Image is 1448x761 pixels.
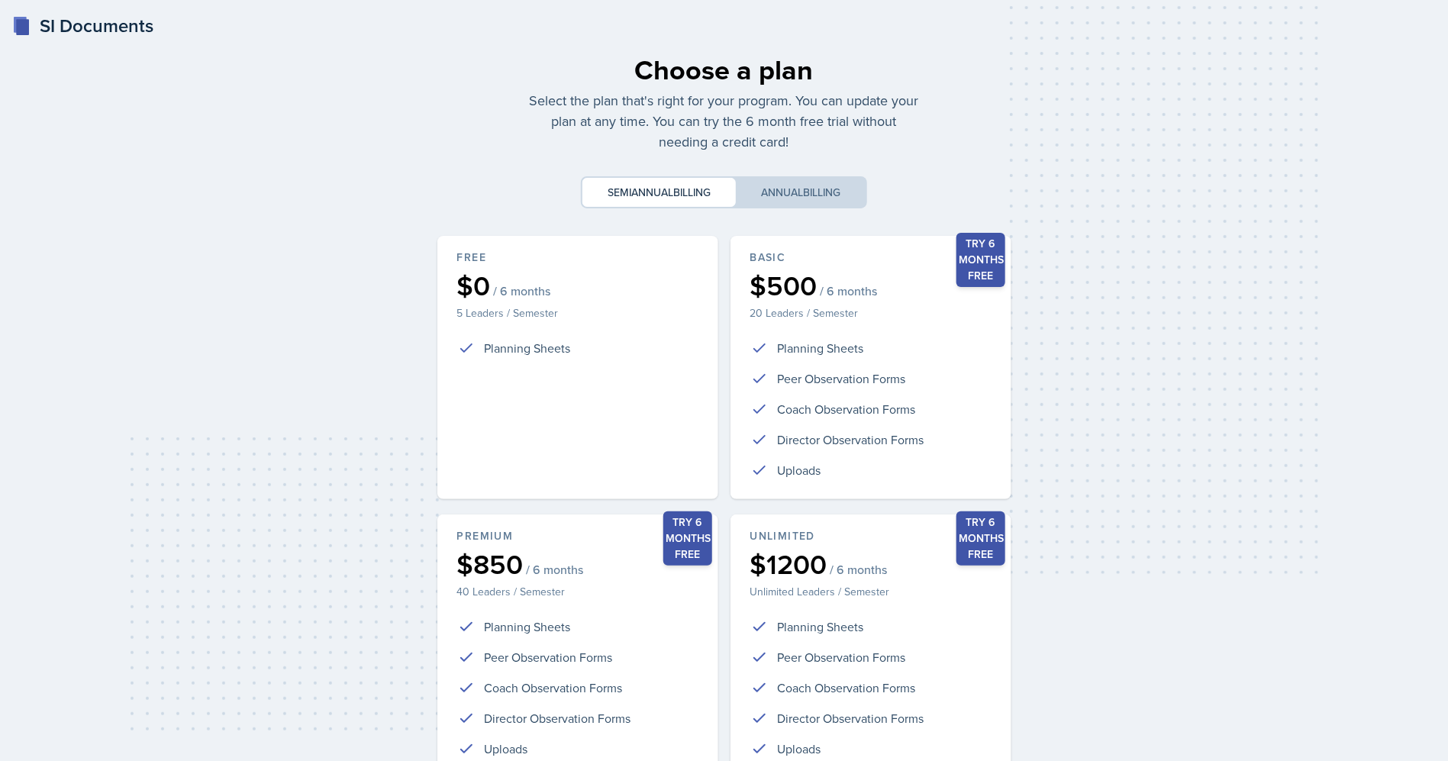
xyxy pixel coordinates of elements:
div: $0 [457,272,698,299]
div: Try 6 months free [956,511,1005,566]
button: Semiannualbilling [582,178,736,207]
div: Unlimited [750,528,992,544]
p: Director Observation Forms [778,430,924,449]
span: billing [803,185,840,200]
div: $1200 [750,550,992,578]
p: Uploads [778,461,821,479]
p: Coach Observation Forms [485,679,623,697]
span: / 6 months [821,283,878,298]
div: Try 6 months free [956,233,1005,287]
div: Free [457,250,698,266]
p: Peer Observation Forms [778,648,906,666]
p: Coach Observation Forms [778,400,916,418]
button: Annualbilling [736,178,866,207]
p: Director Observation Forms [485,709,631,727]
span: / 6 months [527,562,584,577]
p: Coach Observation Forms [778,679,916,697]
p: Planning Sheets [485,618,571,636]
p: Planning Sheets [778,618,864,636]
div: Premium [457,528,698,544]
a: SI Documents [12,12,153,40]
p: Peer Observation Forms [778,369,906,388]
p: Director Observation Forms [778,709,924,727]
div: Basic [750,250,992,266]
div: $500 [750,272,992,299]
p: Uploads [778,740,821,758]
p: Select the plan that's right for your program. You can update your plan at any time. You can try ... [529,90,920,152]
span: / 6 months [830,562,888,577]
p: 40 Leaders / Semester [457,584,698,599]
p: Uploads [485,740,528,758]
p: Peer Observation Forms [485,648,613,666]
span: billing [673,185,711,200]
div: Choose a plan [529,49,920,90]
div: $850 [457,550,698,578]
p: Planning Sheets [778,339,864,357]
p: Planning Sheets [485,339,571,357]
p: 20 Leaders / Semester [750,305,992,321]
p: Unlimited Leaders / Semester [750,584,992,599]
span: / 6 months [494,283,551,298]
div: Try 6 months free [663,511,712,566]
p: 5 Leaders / Semester [457,305,698,321]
